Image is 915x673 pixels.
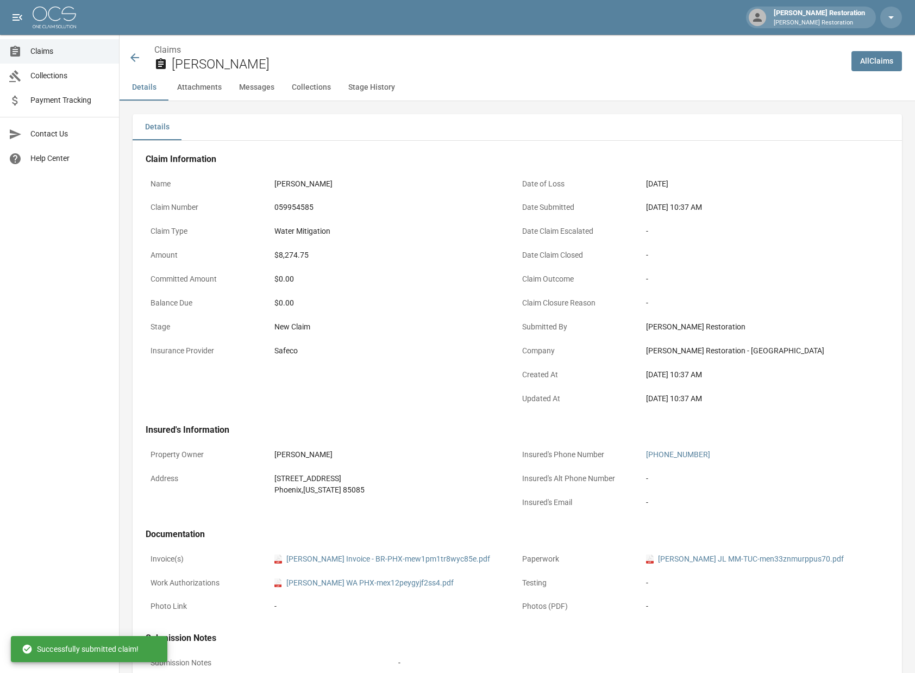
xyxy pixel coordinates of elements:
[274,473,365,484] div: [STREET_ADDRESS]
[517,596,641,617] p: Photos (PDF)
[646,577,884,589] div: -
[517,340,641,362] p: Company
[517,388,641,409] p: Updated At
[146,549,270,570] p: Invoice(s)
[517,197,641,218] p: Date Submitted
[146,154,889,165] h4: Claim Information
[146,221,270,242] p: Claim Type
[146,572,270,594] p: Work Authorizations
[146,633,889,644] h4: Submission Notes
[146,316,270,338] p: Stage
[646,321,884,333] div: [PERSON_NAME] Restoration
[30,95,110,106] span: Payment Tracking
[646,273,884,285] div: -
[517,269,641,290] p: Claim Outcome
[517,572,641,594] p: Testing
[646,450,710,459] a: [PHONE_NUMBER]
[133,114,181,140] button: Details
[154,43,843,57] nav: breadcrumb
[774,18,865,28] p: [PERSON_NAME] Restoration
[274,449,333,460] div: [PERSON_NAME]
[230,74,283,101] button: Messages
[646,178,668,190] div: [DATE]
[517,444,641,465] p: Insured's Phone Number
[146,292,270,314] p: Balance Due
[30,46,110,57] span: Claims
[146,596,270,617] p: Photo Link
[30,128,110,140] span: Contact Us
[274,601,277,612] div: -
[146,529,889,540] h4: Documentation
[274,484,365,496] div: Phoenix , [US_STATE] 85085
[146,173,270,195] p: Name
[517,292,641,314] p: Claim Closure Reason
[274,297,512,309] div: $0.00
[274,577,454,589] a: pdf[PERSON_NAME] WA PHX-mex12peygyjf2ss4.pdf
[22,639,139,659] div: Successfully submitted claim!
[517,245,641,266] p: Date Claim Closed
[274,345,298,357] div: Safeco
[274,553,490,565] a: pdf[PERSON_NAME] Invoice - BR-PHX-mew1pm1tr8wyc85e.pdf
[646,345,884,357] div: [PERSON_NAME] Restoration - [GEOGRAPHIC_DATA]
[517,492,641,513] p: Insured's Email
[168,74,230,101] button: Attachments
[517,468,641,489] p: Insured's Alt Phone Number
[146,269,270,290] p: Committed Amount
[517,364,641,385] p: Created At
[133,114,902,140] div: details tabs
[146,444,270,465] p: Property Owner
[646,226,884,237] div: -
[274,202,314,213] div: 059954585
[646,297,884,309] div: -
[146,197,270,218] p: Claim Number
[646,250,884,261] div: -
[851,51,902,71] a: AllClaims
[274,321,512,333] div: New Claim
[340,74,404,101] button: Stage History
[274,178,333,190] div: [PERSON_NAME]
[120,74,168,101] button: Details
[274,250,309,261] div: $8,274.75
[517,549,641,570] p: Paperwork
[646,202,884,213] div: [DATE] 10:37 AM
[646,473,648,484] div: -
[274,273,512,285] div: $0.00
[146,468,270,489] p: Address
[517,173,641,195] p: Date of Loss
[646,369,884,381] div: [DATE] 10:37 AM
[33,7,76,28] img: ocs-logo-white-transparent.png
[154,45,181,55] a: Claims
[7,7,28,28] button: open drawer
[517,316,641,338] p: Submitted By
[398,657,400,669] div: -
[120,74,915,101] div: anchor tabs
[517,221,641,242] p: Date Claim Escalated
[769,8,869,27] div: [PERSON_NAME] Restoration
[146,425,889,435] h4: Insured's Information
[646,393,884,404] div: [DATE] 10:37 AM
[283,74,340,101] button: Collections
[646,553,844,565] a: pdf[PERSON_NAME] JL MM-TUC-men33znmurppus70.pdf
[146,245,270,266] p: Amount
[146,340,270,362] p: Insurance Provider
[30,153,110,164] span: Help Center
[274,226,330,237] div: Water Mitigation
[646,497,648,508] div: -
[646,601,884,612] div: -
[172,57,843,72] h2: [PERSON_NAME]
[30,70,110,82] span: Collections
